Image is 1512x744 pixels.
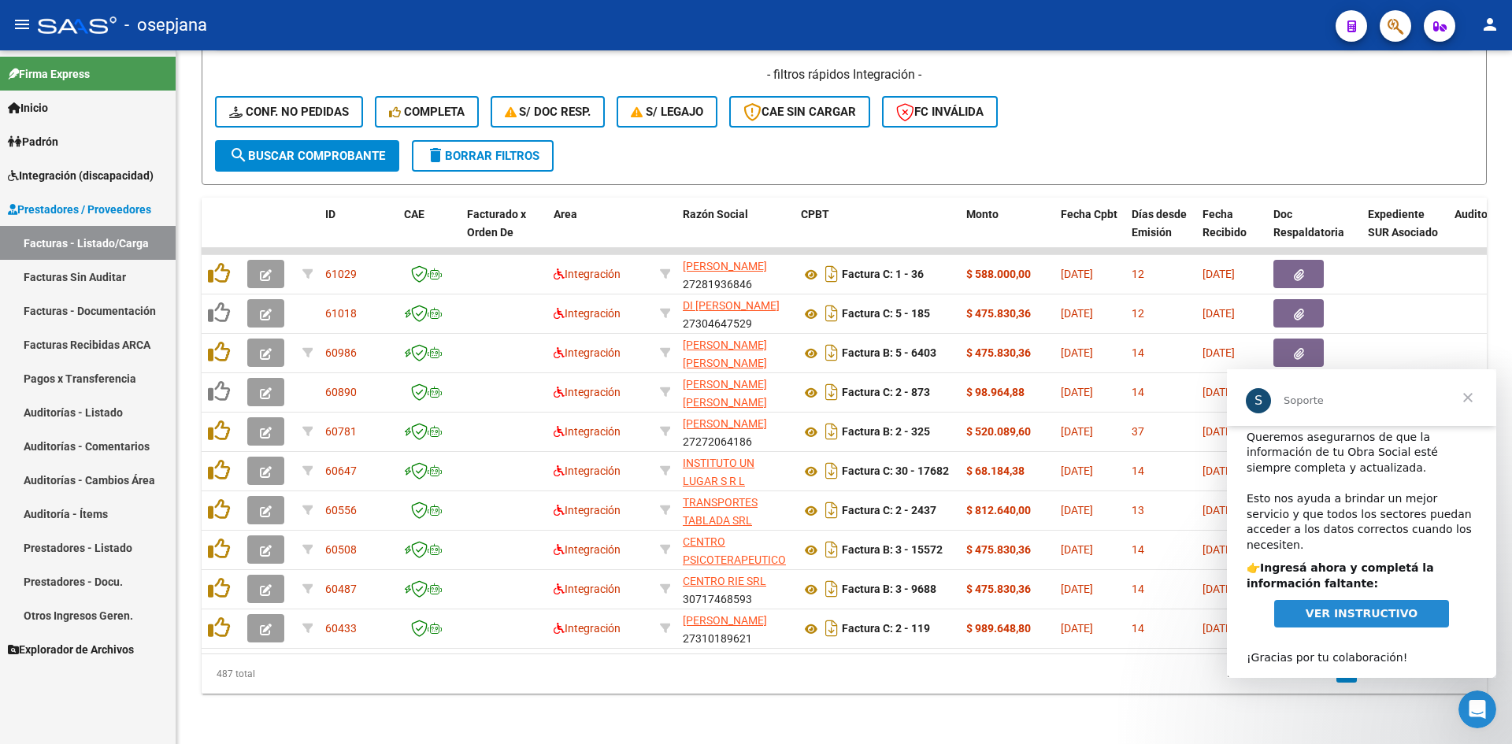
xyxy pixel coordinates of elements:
span: Expediente SUR Asociado [1368,208,1438,239]
datatable-header-cell: Monto [960,198,1054,267]
button: S/ legajo [617,96,717,128]
datatable-header-cell: Días desde Emisión [1125,198,1196,267]
span: 13 [1132,504,1144,516]
span: [DATE] [1061,583,1093,595]
span: 37 [1132,425,1144,438]
mat-icon: person [1480,15,1499,34]
span: [DATE] [1061,543,1093,556]
div: 30712040145 [683,533,788,566]
div: 27272064186 [683,415,788,448]
strong: $ 812.640,00 [966,504,1031,516]
i: Descargar documento [821,537,842,562]
span: [PERSON_NAME] [PERSON_NAME] [683,339,767,369]
strong: $ 989.648,80 [966,622,1031,635]
a: go to next page [1412,665,1442,683]
span: [DATE] [1061,504,1093,516]
i: Descargar documento [821,498,842,523]
datatable-header-cell: CPBT [795,198,960,267]
span: Buscar Comprobante [229,149,385,163]
span: Explorador de Archivos [8,641,134,658]
span: [DATE] [1203,465,1235,477]
span: 14 [1132,583,1144,595]
span: ID [325,208,335,220]
span: Padrón [8,133,58,150]
span: 61018 [325,307,357,320]
button: Completa [375,96,479,128]
span: [DATE] [1203,622,1235,635]
span: Inicio [8,99,48,117]
span: CAE SIN CARGAR [743,105,856,119]
span: [DATE] [1061,268,1093,280]
strong: $ 588.000,00 [966,268,1031,280]
datatable-header-cell: Fecha Recibido [1196,198,1267,267]
span: Integración [554,543,621,556]
strong: Factura B: 3 - 15572 [842,544,943,557]
iframe: Intercom live chat mensaje [1227,369,1496,678]
span: S/ Doc Resp. [505,105,591,119]
span: 14 [1132,543,1144,556]
div: ¡Gracias por tu colaboración! ​ [20,265,250,312]
strong: Factura B: 5 - 6403 [842,347,936,360]
i: Descargar documento [821,616,842,641]
iframe: Intercom live chat [1458,690,1496,728]
i: Descargar documento [821,419,842,444]
a: go to previous page [1251,665,1281,683]
span: Monto [966,208,999,220]
i: Descargar documento [821,576,842,601]
strong: $ 475.830,36 [966,543,1031,556]
h4: - filtros rápidos Integración - [215,66,1473,83]
strong: $ 475.830,36 [966,307,1031,320]
mat-icon: search [229,146,248,165]
span: 12 [1132,307,1144,320]
span: Integración [554,386,621,398]
span: - osepjana [124,8,207,43]
div: 27308030623 [683,376,788,409]
div: 27281936846 [683,257,788,291]
button: S/ Doc Resp. [491,96,606,128]
datatable-header-cell: Fecha Cpbt [1054,198,1125,267]
i: Descargar documento [821,458,842,483]
span: 60433 [325,622,357,635]
span: CAE [404,208,424,220]
span: [DATE] [1203,425,1235,438]
a: go to last page [1447,665,1477,683]
span: Integración (discapacidad) [8,167,154,184]
span: CENTRO RIE SRL [683,575,766,587]
i: Descargar documento [821,261,842,287]
strong: Factura C: 30 - 17682 [842,465,949,478]
span: 60986 [325,346,357,359]
span: Integración [554,504,621,516]
datatable-header-cell: Area [547,198,654,267]
strong: Factura C: 2 - 119 [842,623,930,635]
span: [PERSON_NAME] [683,260,767,272]
button: Borrar Filtros [412,140,554,172]
strong: Factura C: 1 - 36 [842,268,924,281]
span: CENTRO PSICOTERAPEUTICO [GEOGRAPHIC_DATA] S.A [683,535,789,601]
span: [DATE] [1061,622,1093,635]
span: 60647 [325,465,357,477]
span: [DATE] [1061,307,1093,320]
span: 61029 [325,268,357,280]
span: CPBT [801,208,829,220]
span: 60781 [325,425,357,438]
i: Descargar documento [821,301,842,326]
button: Conf. no pedidas [215,96,363,128]
span: [DATE] [1203,543,1235,556]
span: [DATE] [1203,346,1235,359]
div: 30610937221 [683,454,788,487]
strong: $ 68.184,38 [966,465,1025,477]
datatable-header-cell: Razón Social [676,198,795,267]
span: Integración [554,425,621,438]
span: Integración [554,268,621,280]
datatable-header-cell: Doc Respaldatoria [1267,198,1362,267]
span: [DATE] [1203,583,1235,595]
datatable-header-cell: Expediente SUR Asociado [1362,198,1448,267]
span: Facturado x Orden De [467,208,526,239]
i: Descargar documento [821,340,842,365]
span: Auditoria [1455,208,1501,220]
span: Días desde Emisión [1132,208,1187,239]
button: FC Inválida [882,96,998,128]
span: TRANSPORTES TABLADA SRL [683,496,758,527]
